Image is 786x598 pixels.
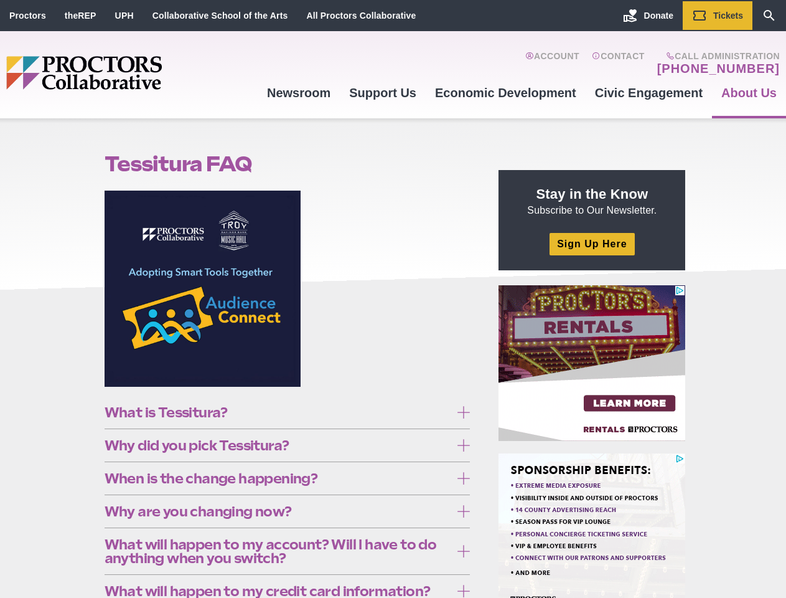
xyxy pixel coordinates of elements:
[712,76,786,110] a: About Us
[65,11,96,21] a: theREP
[657,61,780,76] a: [PHONE_NUMBER]
[105,584,451,598] span: What will happen to my credit card information?
[498,285,685,441] iframe: Advertisement
[105,406,451,419] span: What is Tessitura?
[513,185,670,217] p: Subscribe to Our Newsletter.
[592,51,645,76] a: Contact
[340,76,426,110] a: Support Us
[550,233,634,255] a: Sign Up Here
[653,51,780,61] span: Call Administration
[105,439,451,452] span: Why did you pick Tessitura?
[536,186,648,202] strong: Stay in the Know
[614,1,683,30] a: Donate
[115,11,134,21] a: UPH
[152,11,288,21] a: Collaborative School of the Arts
[752,1,786,30] a: Search
[9,11,46,21] a: Proctors
[306,11,416,21] a: All Proctors Collaborative
[258,76,340,110] a: Newsroom
[525,51,579,76] a: Account
[713,11,743,21] span: Tickets
[426,76,586,110] a: Economic Development
[105,505,451,518] span: Why are you changing now?
[105,538,451,565] span: What will happen to my account? Will I have to do anything when you switch?
[644,11,673,21] span: Donate
[6,56,258,90] img: Proctors logo
[586,76,712,110] a: Civic Engagement
[105,152,470,176] h1: Tessitura FAQ
[105,472,451,485] span: When is the change happening?
[683,1,752,30] a: Tickets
